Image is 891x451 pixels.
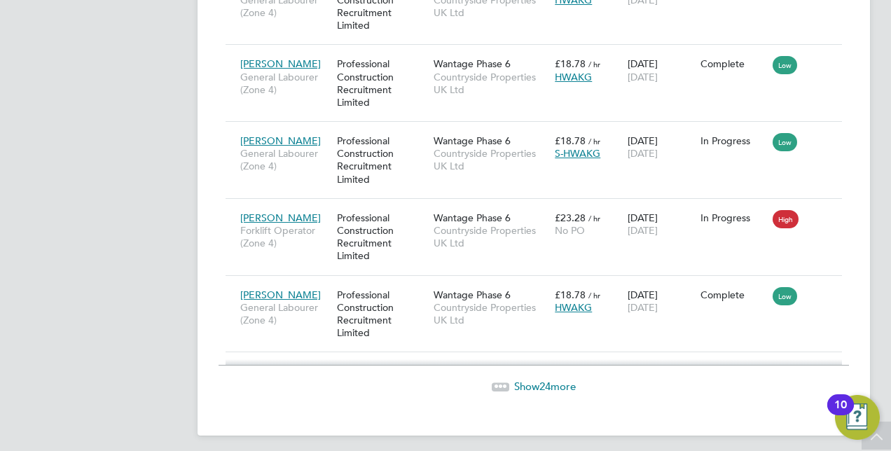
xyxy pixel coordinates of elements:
[700,289,766,301] div: Complete
[588,136,600,146] span: / hr
[555,224,585,237] span: No PO
[773,56,797,74] span: Low
[700,57,766,70] div: Complete
[624,50,697,90] div: [DATE]
[555,211,586,224] span: £23.28
[240,147,330,172] span: General Labourer (Zone 4)
[624,204,697,244] div: [DATE]
[539,380,551,393] span: 24
[237,127,842,139] a: [PERSON_NAME]General Labourer (Zone 4)Professional Construction Recruitment LimitedWantage Phase ...
[773,210,799,228] span: High
[773,287,797,305] span: Low
[434,57,511,70] span: Wantage Phase 6
[628,147,658,160] span: [DATE]
[434,289,511,301] span: Wantage Phase 6
[240,57,321,70] span: [PERSON_NAME]
[434,134,511,147] span: Wantage Phase 6
[240,301,330,326] span: General Labourer (Zone 4)
[240,71,330,96] span: General Labourer (Zone 4)
[333,204,430,270] div: Professional Construction Recruitment Limited
[555,301,592,314] span: HWAKG
[434,71,548,96] span: Countryside Properties UK Ltd
[237,50,842,62] a: [PERSON_NAME]General Labourer (Zone 4)Professional Construction Recruitment LimitedWantage Phase ...
[700,134,766,147] div: In Progress
[237,281,842,293] a: [PERSON_NAME]General Labourer (Zone 4)Professional Construction Recruitment LimitedWantage Phase ...
[240,211,321,224] span: [PERSON_NAME]
[434,301,548,326] span: Countryside Properties UK Ltd
[555,289,586,301] span: £18.78
[434,147,548,172] span: Countryside Properties UK Ltd
[555,147,600,160] span: S-HWAKG
[628,71,658,83] span: [DATE]
[588,290,600,300] span: / hr
[333,282,430,347] div: Professional Construction Recruitment Limited
[434,211,511,224] span: Wantage Phase 6
[514,380,576,393] span: Show more
[240,289,321,301] span: [PERSON_NAME]
[240,224,330,249] span: Forklift Operator (Zone 4)
[624,127,697,167] div: [DATE]
[237,204,842,216] a: [PERSON_NAME]Forklift Operator (Zone 4)Professional Construction Recruitment LimitedWantage Phase...
[588,59,600,69] span: / hr
[628,301,658,314] span: [DATE]
[434,224,548,249] span: Countryside Properties UK Ltd
[773,133,797,151] span: Low
[555,57,586,70] span: £18.78
[835,395,880,440] button: Open Resource Center, 10 new notifications
[624,282,697,321] div: [DATE]
[834,405,847,423] div: 10
[588,213,600,223] span: / hr
[333,50,430,116] div: Professional Construction Recruitment Limited
[555,71,592,83] span: HWAKG
[555,134,586,147] span: £18.78
[628,224,658,237] span: [DATE]
[700,211,766,224] div: In Progress
[333,127,430,193] div: Professional Construction Recruitment Limited
[240,134,321,147] span: [PERSON_NAME]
